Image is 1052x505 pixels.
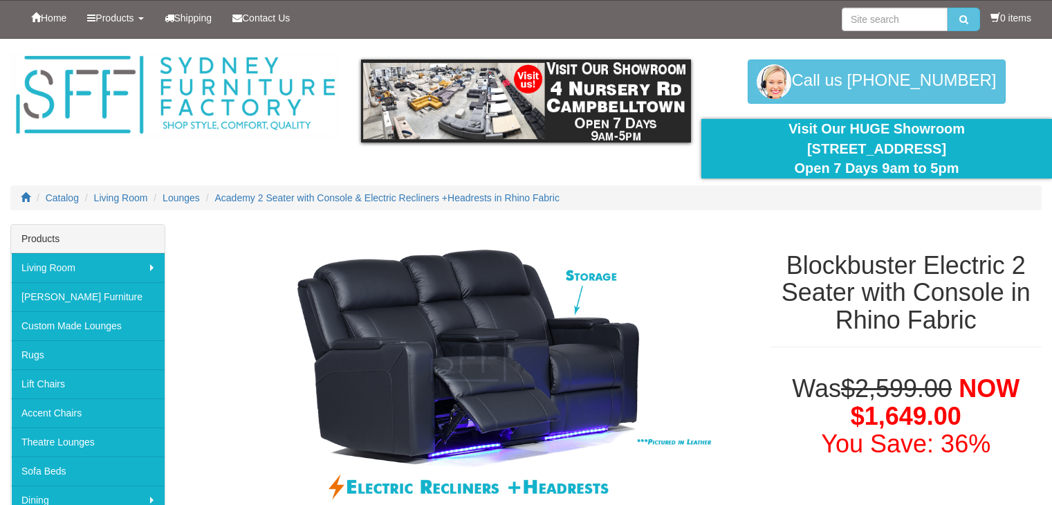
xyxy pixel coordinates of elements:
a: Academy 2 Seater with Console & Electric Recliners +Headrests in Rhino Fabric [215,192,560,203]
span: NOW $1,649.00 [851,374,1019,430]
span: Products [95,12,133,24]
img: showroom.gif [361,59,691,143]
del: $2,599.00 [841,374,952,403]
a: Living Room [94,192,148,203]
a: [PERSON_NAME] Furniture [11,282,165,311]
a: Rugs [11,340,165,369]
span: Contact Us [242,12,290,24]
input: Site search [842,8,948,31]
a: Custom Made Lounges [11,311,165,340]
a: Sofa Beds [11,457,165,486]
a: Lift Chairs [11,369,165,398]
a: Catalog [46,192,79,203]
span: Shipping [174,12,212,24]
a: Living Room [11,253,165,282]
a: Products [77,1,154,35]
img: Sydney Furniture Factory [10,53,340,138]
a: Accent Chairs [11,398,165,428]
font: You Save: 36% [821,430,990,458]
a: Lounges [163,192,200,203]
a: Home [21,1,77,35]
div: Visit Our HUGE Showroom [STREET_ADDRESS] Open 7 Days 9am to 5pm [712,119,1042,178]
a: Shipping [154,1,223,35]
span: Home [41,12,66,24]
a: Theatre Lounges [11,428,165,457]
h1: Was [770,375,1042,457]
h1: Blockbuster Electric 2 Seater with Console in Rhino Fabric [770,252,1042,334]
div: Products [11,225,165,253]
li: 0 items [990,11,1031,25]
a: Contact Us [222,1,300,35]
